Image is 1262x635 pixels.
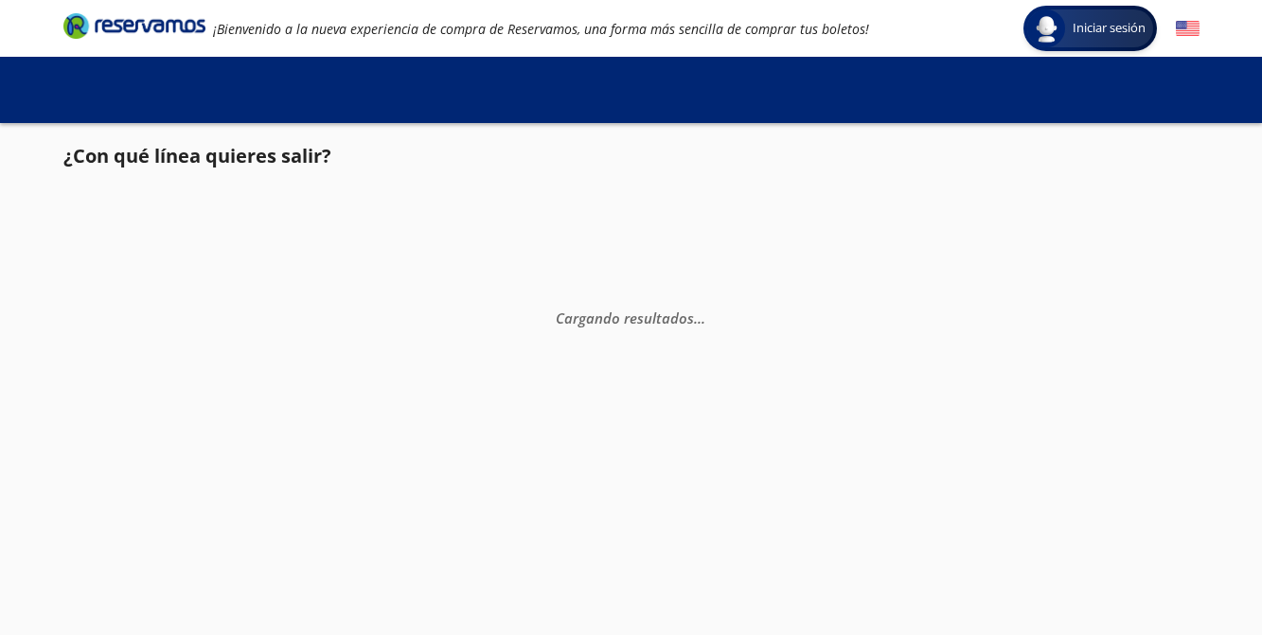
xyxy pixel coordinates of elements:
[213,20,869,38] em: ¡Bienvenido a la nueva experiencia de compra de Reservamos, una forma más sencilla de comprar tus...
[694,308,698,326] span: .
[698,308,702,326] span: .
[1065,19,1153,38] span: Iniciar sesión
[63,11,205,40] i: Brand Logo
[556,308,705,326] em: Cargando resultados
[702,308,705,326] span: .
[63,11,205,45] a: Brand Logo
[63,142,331,170] p: ¿Con qué línea quieres salir?
[1176,17,1200,41] button: English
